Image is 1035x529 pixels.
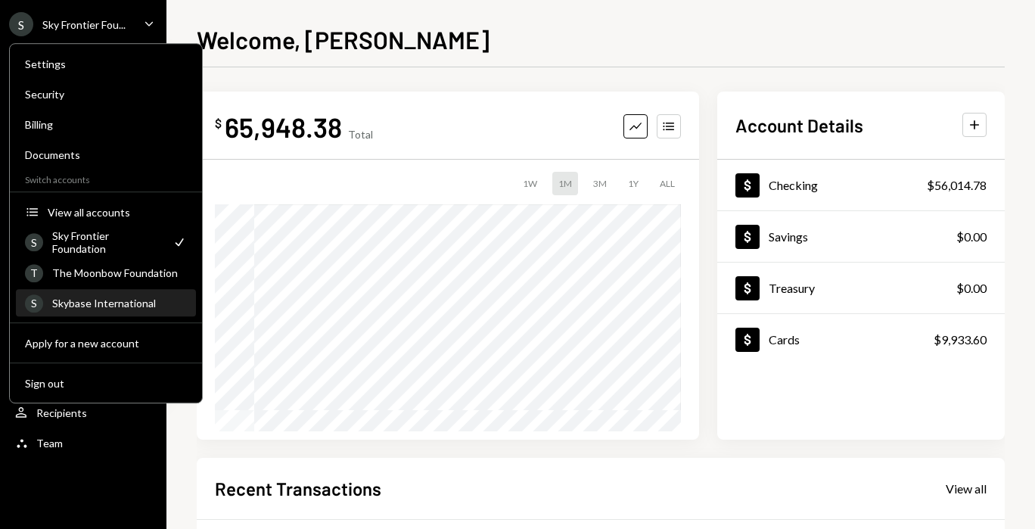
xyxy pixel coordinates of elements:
div: Checking [769,178,818,192]
div: Sky Frontier Foundation [52,229,163,255]
button: View all accounts [16,199,196,226]
a: SSkybase International [16,289,196,316]
a: Savings$0.00 [717,211,1005,262]
div: Skybase International [52,297,187,310]
div: Cards [769,332,800,347]
a: Security [16,80,196,107]
div: Security [25,88,187,101]
div: 3M [587,172,613,195]
a: Team [9,429,157,456]
div: 1Y [622,172,645,195]
a: Cards$9,933.60 [717,314,1005,365]
div: Recipients [36,406,87,419]
button: Apply for a new account [16,330,196,357]
div: View all accounts [48,206,187,219]
div: Sky Frontier Fou... [42,18,126,31]
div: The Moonbow Foundation [52,266,187,279]
div: View all [946,481,987,496]
a: TThe Moonbow Foundation [16,259,196,286]
div: Sign out [25,377,187,390]
div: $ [215,116,222,131]
div: Savings [769,229,808,244]
div: 65,948.38 [225,110,342,144]
h2: Recent Transactions [215,476,381,501]
div: S [9,12,33,36]
a: Settings [16,50,196,77]
div: 1M [552,172,578,195]
a: Checking$56,014.78 [717,160,1005,210]
h1: Welcome, [PERSON_NAME] [197,24,490,54]
div: $56,014.78 [927,176,987,194]
div: Apply for a new account [25,337,187,350]
div: $0.00 [956,228,987,246]
a: Billing [16,110,196,138]
div: 1W [517,172,543,195]
div: Settings [25,58,187,70]
div: Documents [25,148,187,161]
div: T [25,264,43,282]
a: Documents [16,141,196,168]
div: Team [36,437,63,450]
div: $0.00 [956,279,987,297]
div: Total [348,128,373,141]
div: S [25,294,43,313]
h2: Account Details [735,113,863,138]
button: Sign out [16,370,196,397]
div: S [25,233,43,251]
a: Treasury$0.00 [717,263,1005,313]
div: Treasury [769,281,815,295]
div: ALL [654,172,681,195]
a: View all [946,480,987,496]
div: $9,933.60 [934,331,987,349]
a: Recipients [9,399,157,426]
div: Switch accounts [10,171,202,185]
div: Billing [25,118,187,131]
